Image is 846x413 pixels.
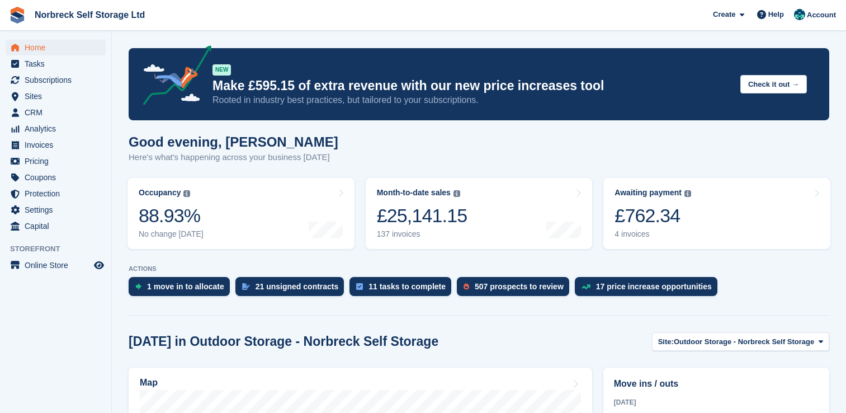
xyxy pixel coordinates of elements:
[6,218,106,234] a: menu
[6,72,106,88] a: menu
[368,282,446,291] div: 11 tasks to complete
[25,72,92,88] span: Subscriptions
[575,277,723,302] a: 17 price increase opportunities
[25,56,92,72] span: Tasks
[6,202,106,218] a: menu
[614,397,819,407] div: [DATE]
[25,153,92,169] span: Pricing
[25,40,92,55] span: Home
[614,377,819,391] h2: Move ins / outs
[615,188,682,198] div: Awaiting payment
[25,121,92,137] span: Analytics
[147,282,224,291] div: 1 move in to allocate
[6,186,106,201] a: menu
[235,277,350,302] a: 21 unsigned contracts
[377,229,467,239] div: 137 invoices
[92,259,106,272] a: Preview store
[615,229,691,239] div: 4 invoices
[464,283,469,290] img: prospect-51fa495bee0391a8d652442698ab0144808aea92771e9ea1ae160a38d050c398.svg
[377,188,451,198] div: Month-to-date sales
[129,151,338,164] p: Here's what's happening across your business [DATE]
[713,9,735,20] span: Create
[615,204,691,227] div: £762.34
[242,283,250,290] img: contract_signature_icon-13c848040528278c33f63329250d36e43548de30e8caae1d1a13099fd9432cc5.svg
[768,9,784,20] span: Help
[6,170,106,185] a: menu
[603,178,830,249] a: Awaiting payment £762.34 4 invoices
[10,243,111,255] span: Storefront
[6,153,106,169] a: menu
[25,137,92,153] span: Invoices
[25,257,92,273] span: Online Store
[129,265,829,273] p: ACTIONS
[212,78,731,94] p: Make £595.15 of extra revenue with our new price increases tool
[129,277,235,302] a: 1 move in to allocate
[6,88,106,104] a: menu
[582,284,590,289] img: price_increase_opportunities-93ffe204e8149a01c8c9dc8f82e8f89637d9d84a8eef4429ea346261dce0b2c0.svg
[25,88,92,104] span: Sites
[6,56,106,72] a: menu
[30,6,149,24] a: Norbreck Self Storage Ltd
[366,178,593,249] a: Month-to-date sales £25,141.15 137 invoices
[25,186,92,201] span: Protection
[356,283,363,290] img: task-75834270c22a3079a89374b754ae025e5fb1db73e45f91037f5363f120a921f8.svg
[256,282,339,291] div: 21 unsigned contracts
[127,178,355,249] a: Occupancy 88.93% No change [DATE]
[674,336,814,348] span: Outdoor Storage - Norbreck Self Storage
[349,277,457,302] a: 11 tasks to complete
[684,190,691,197] img: icon-info-grey-7440780725fd019a000dd9b08b2336e03edf1995a4989e88bcd33f0948082b44.svg
[6,40,106,55] a: menu
[475,282,564,291] div: 507 prospects to review
[377,204,467,227] div: £25,141.15
[794,9,805,20] img: Sally King
[453,190,460,197] img: icon-info-grey-7440780725fd019a000dd9b08b2336e03edf1995a4989e88bcd33f0948082b44.svg
[25,202,92,218] span: Settings
[139,229,204,239] div: No change [DATE]
[25,170,92,185] span: Coupons
[6,257,106,273] a: menu
[652,332,829,351] button: Site: Outdoor Storage - Norbreck Self Storage
[25,105,92,120] span: CRM
[134,45,212,109] img: price-adjustments-announcement-icon-8257ccfd72463d97f412b2fc003d46551f7dbcb40ab6d574587a9cd5c0d94...
[129,134,338,149] h1: Good evening, [PERSON_NAME]
[129,334,438,349] h2: [DATE] in Outdoor Storage - Norbreck Self Storage
[6,105,106,120] a: menu
[140,378,158,388] h2: Map
[9,7,26,24] img: stora-icon-8386f47178a22dfd0bd8f6a31ec36ba5ce8667c1dd55bd0f319d3a0aa187defe.svg
[658,336,674,348] span: Site:
[6,121,106,137] a: menu
[596,282,712,291] div: 17 price increase opportunities
[212,94,731,106] p: Rooted in industry best practices, but tailored to your subscriptions.
[6,137,106,153] a: menu
[135,283,141,290] img: move_ins_to_allocate_icon-fdf77a2bb77ea45bf5b3d319d69a93e2d87916cf1d5bf7949dd705db3b84f3ca.svg
[183,190,190,197] img: icon-info-grey-7440780725fd019a000dd9b08b2336e03edf1995a4989e88bcd33f0948082b44.svg
[139,204,204,227] div: 88.93%
[139,188,181,198] div: Occupancy
[212,64,231,76] div: NEW
[457,277,575,302] a: 507 prospects to review
[740,75,807,93] button: Check it out →
[25,218,92,234] span: Capital
[807,10,836,21] span: Account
